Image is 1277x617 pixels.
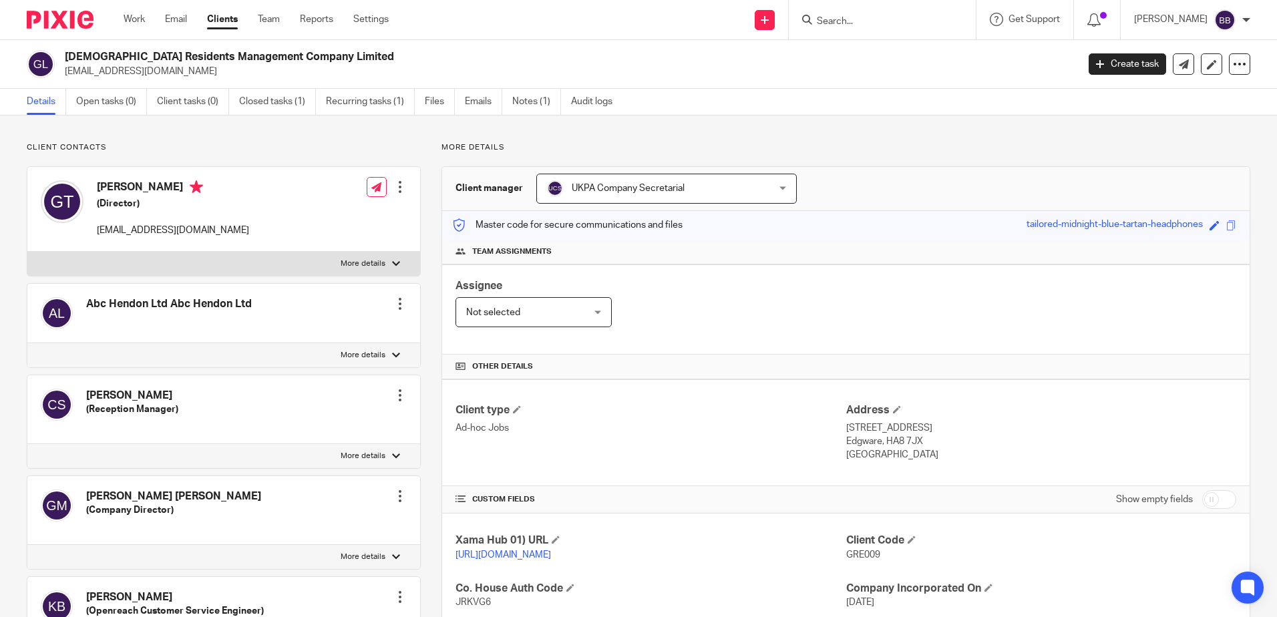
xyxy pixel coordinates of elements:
img: svg%3E [41,489,73,522]
h4: Address [846,403,1236,417]
h4: [PERSON_NAME] [97,180,249,197]
img: svg%3E [41,297,73,329]
h4: [PERSON_NAME] [PERSON_NAME] [86,489,261,503]
a: Clients [207,13,238,26]
h5: (Director) [97,197,249,210]
h5: (Company Director) [86,503,261,517]
img: svg%3E [547,180,563,196]
p: [EMAIL_ADDRESS][DOMAIN_NAME] [65,65,1069,78]
img: svg%3E [41,180,83,223]
a: Open tasks (0) [76,89,147,115]
p: More details [341,552,385,562]
h3: Client manager [455,182,523,195]
span: Assignee [455,280,502,291]
a: Details [27,89,66,115]
h4: Abc Hendon Ltd Abc Hendon Ltd [86,297,252,311]
a: Emails [465,89,502,115]
span: Team assignments [472,246,552,257]
span: Not selected [466,308,520,317]
h4: CUSTOM FIELDS [455,494,846,505]
p: More details [341,350,385,361]
img: Pixie [27,11,94,29]
p: More details [441,142,1250,153]
span: JRKVG6 [455,598,491,607]
a: Work [124,13,145,26]
p: [STREET_ADDRESS] [846,421,1236,435]
div: tailored-midnight-blue-tartan-headphones [1027,218,1203,233]
img: svg%3E [41,389,73,421]
h4: [PERSON_NAME] [86,590,264,604]
a: Reports [300,13,333,26]
p: More details [341,258,385,269]
h4: Co. House Auth Code [455,582,846,596]
img: svg%3E [27,50,55,78]
h4: Xama Hub 01) URL [455,534,846,548]
h4: [PERSON_NAME] [86,389,178,403]
p: [GEOGRAPHIC_DATA] [846,448,1236,461]
a: Recurring tasks (1) [326,89,415,115]
label: Show empty fields [1116,493,1193,506]
p: Ad-hoc Jobs [455,421,846,435]
span: UKPA Company Secretarial [572,184,685,193]
a: Team [258,13,280,26]
p: [PERSON_NAME] [1134,13,1208,26]
span: Get Support [1009,15,1060,24]
span: GRE009 [846,550,880,560]
h2: [DEMOGRAPHIC_DATA] Residents Management Company Limited [65,50,868,64]
p: Master code for secure communications and files [452,218,683,232]
a: Files [425,89,455,115]
p: [EMAIL_ADDRESS][DOMAIN_NAME] [97,224,249,237]
a: Audit logs [571,89,622,115]
p: Edgware, HA8 7JX [846,435,1236,448]
h4: Client Code [846,534,1236,548]
img: svg%3E [1214,9,1236,31]
p: More details [341,451,385,461]
h4: Company Incorporated On [846,582,1236,596]
span: [DATE] [846,598,874,607]
a: Closed tasks (1) [239,89,316,115]
a: Client tasks (0) [157,89,229,115]
i: Primary [190,180,203,194]
a: [URL][DOMAIN_NAME] [455,550,551,560]
span: Other details [472,361,533,372]
a: Email [165,13,187,26]
input: Search [815,16,936,28]
a: Notes (1) [512,89,561,115]
h5: (Reception Manager) [86,403,178,416]
a: Settings [353,13,389,26]
p: Client contacts [27,142,421,153]
h4: Client type [455,403,846,417]
a: Create task [1089,53,1166,75]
